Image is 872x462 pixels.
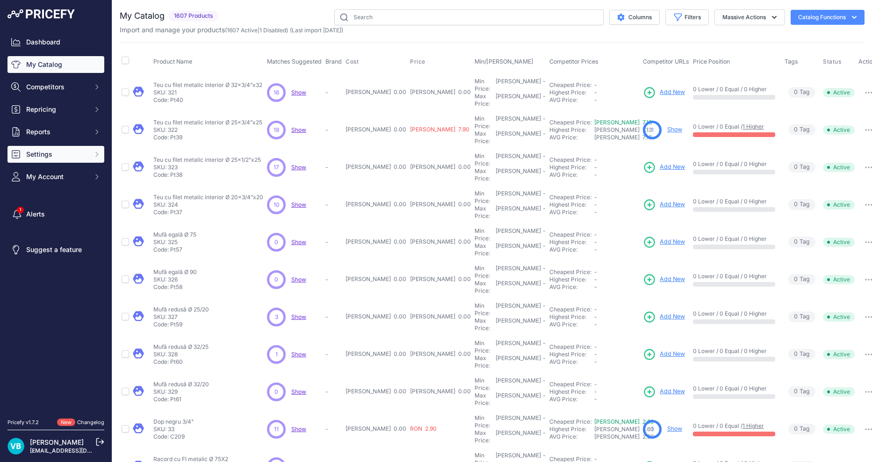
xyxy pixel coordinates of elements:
[823,163,855,172] span: Active
[549,238,594,246] div: Highest Price:
[742,422,764,429] a: 1 Higher
[541,115,546,130] div: -
[791,10,865,25] button: Catalog Functions
[291,313,306,320] span: Show
[475,377,494,392] div: Min Price:
[153,381,209,388] p: Mufă redusă Ø 32/20
[290,27,343,34] span: (Last import [DATE])
[475,317,494,332] div: Max Price:
[693,86,775,93] p: 0 Lower / 0 Equal / 0 Higher
[549,209,594,216] div: AVG Price:
[794,238,798,246] span: 0
[153,58,192,65] span: Product Name
[325,276,342,283] p: -
[410,388,471,395] span: [PERSON_NAME] 0.00
[291,238,306,245] span: Show
[120,25,343,35] p: Import and manage your products
[794,125,798,134] span: 0
[496,78,541,93] div: [PERSON_NAME]
[291,164,306,171] a: Show
[475,190,494,205] div: Min Price:
[693,310,775,318] p: 0 Lower / 0 Equal / 0 Higher
[496,414,541,429] div: [PERSON_NAME]
[153,313,209,321] p: SKU: 327
[541,242,546,257] div: -
[291,126,306,133] a: Show
[788,162,815,173] span: Tag
[660,387,685,396] span: Add New
[346,238,406,245] span: [PERSON_NAME] 0.00
[496,302,541,317] div: [PERSON_NAME]
[594,268,597,275] span: -
[549,89,594,96] div: Highest Price:
[475,280,494,295] div: Max Price:
[259,27,286,34] a: 1 Disabled
[291,201,306,208] a: Show
[475,152,494,167] div: Min Price:
[788,199,815,210] span: Tag
[7,79,104,95] button: Competitors
[823,125,855,135] span: Active
[7,241,104,258] a: Suggest a feature
[225,27,288,34] span: ( | )
[291,351,306,358] span: Show
[541,339,546,354] div: -
[541,354,546,369] div: -
[153,89,262,96] p: SKU: 321
[475,339,494,354] div: Min Price:
[823,88,855,97] span: Active
[788,237,815,247] span: Tag
[594,313,597,320] span: -
[549,388,594,396] div: Highest Price:
[541,280,546,295] div: -
[410,88,471,95] span: [PERSON_NAME] 0.00
[153,246,196,253] p: Code: Pt57
[549,283,594,291] div: AVG Price:
[594,96,597,103] span: -
[594,81,597,88] span: -
[475,227,494,242] div: Min Price:
[549,201,594,209] div: Highest Price:
[153,119,262,126] p: Teu cu filet metalic interior Ø 25x3/4”x25
[475,265,494,280] div: Min Price:
[291,426,306,433] a: Show
[153,96,262,104] p: Code: Pt40
[549,119,591,126] a: Cheapest Price:
[346,350,406,357] span: [PERSON_NAME] 0.00
[153,351,209,358] p: SKU: 328
[496,377,541,392] div: [PERSON_NAME]
[227,27,258,34] a: 1607 Active
[823,58,842,65] span: Status
[643,385,685,398] a: Add New
[325,351,342,358] p: -
[325,238,342,246] p: -
[275,350,278,359] span: 1
[594,283,597,290] span: -
[30,438,84,446] a: [PERSON_NAME]
[496,280,541,295] div: [PERSON_NAME]
[291,276,306,283] a: Show
[594,343,597,350] span: -
[7,34,104,51] a: Dashboard
[549,321,594,328] div: AVG Price:
[475,93,494,108] div: Max Price:
[693,198,775,205] p: 0 Lower / 0 Equal / 0 Higher
[541,265,546,280] div: -
[665,9,709,25] button: Filters
[153,164,261,171] p: SKU: 323
[549,306,591,313] a: Cheapest Price:
[153,171,261,179] p: Code: Pt38
[549,246,594,253] div: AVG Price:
[667,126,682,133] a: Show
[346,88,406,95] span: [PERSON_NAME] 0.00
[153,268,197,276] p: Mufă egală Ø 90
[274,238,278,246] span: 0
[594,231,597,238] span: -
[594,119,652,126] a: [PERSON_NAME] 7.13
[643,198,685,211] a: Add New
[594,194,597,201] span: -
[693,160,775,168] p: 0 Lower / 0 Equal / 0 Higher
[346,163,406,170] span: [PERSON_NAME] 0.00
[153,156,261,164] p: Teu cu filet metalic interior Ø 25x1/2”x25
